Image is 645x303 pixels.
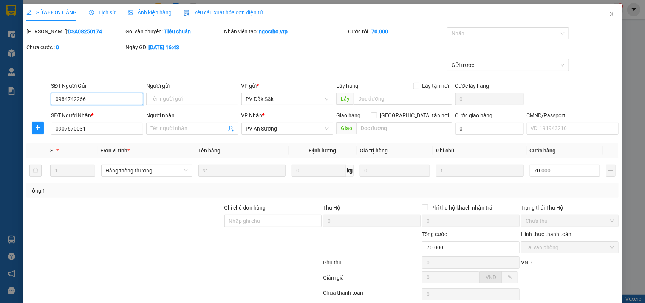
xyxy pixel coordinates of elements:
[29,186,249,195] div: Tổng: 1
[336,112,360,118] span: Giao hàng
[26,9,77,16] span: SỬA ĐƠN HÀNG
[241,82,334,90] div: VP gửi
[26,10,32,15] span: edit
[50,148,56,154] span: SL
[309,148,336,154] span: Định lượng
[419,82,452,90] span: Lấy tận nơi
[428,204,495,212] span: Phí thu hộ khách nhận trả
[346,165,354,177] span: kg
[521,231,571,237] label: Hình thức thanh toán
[360,148,388,154] span: Giá trị hàng
[527,111,619,120] div: CMND/Passport
[26,43,124,51] div: Chưa cước :
[336,83,358,89] span: Lấy hàng
[356,122,452,134] input: Dọc đường
[452,59,565,71] span: Gửi trước
[354,93,452,105] input: Dọc đường
[521,204,619,212] div: Trạng thái Thu Hộ
[455,93,524,105] input: Cước lấy hàng
[26,27,124,36] div: [PERSON_NAME]:
[526,242,614,253] span: Tại văn phòng
[56,44,59,50] b: 0
[336,93,354,105] span: Lấy
[609,11,615,17] span: close
[377,111,452,120] span: [GEOGRAPHIC_DATA] tận nơi
[259,28,288,34] b: ngoctho.vtp
[455,112,493,118] label: Cước giao hàng
[323,273,422,287] div: Giảm giá
[336,122,356,134] span: Giao
[455,123,524,135] input: Cước giao hàng
[198,148,221,154] span: Tên hàng
[128,9,172,16] span: Ảnh kiện hàng
[433,143,526,158] th: Ghi chú
[371,28,388,34] b: 70.000
[323,289,422,302] div: Chưa thanh toán
[106,165,188,176] span: Hàng thông thường
[146,82,238,90] div: Người gửi
[246,123,329,134] span: PV An Sương
[148,44,179,50] b: [DATE] 16:43
[526,215,614,227] span: Chưa thu
[601,4,622,25] button: Close
[323,205,340,211] span: Thu Hộ
[241,112,263,118] span: VP Nhận
[32,122,44,134] button: plus
[68,28,102,34] b: DSA08250174
[360,165,430,177] input: 0
[101,148,130,154] span: Đơn vị tính
[228,126,234,132] span: user-add
[32,125,43,131] span: plus
[125,43,223,51] div: Ngày GD:
[508,274,512,280] span: %
[436,165,523,177] input: Ghi Chú
[323,258,422,272] div: Phụ thu
[128,10,133,15] span: picture
[455,83,489,89] label: Cước lấy hàng
[184,10,190,16] img: icon
[246,93,329,105] span: PV Đắk Sắk
[606,165,616,177] button: plus
[146,111,238,120] div: Người nhận
[422,231,447,237] span: Tổng cước
[224,205,266,211] label: Ghi chú đơn hàng
[51,111,143,120] div: SĐT Người Nhận
[125,27,223,36] div: Gói vận chuyển:
[198,165,286,177] input: VD: Bàn, Ghế
[89,10,94,15] span: clock-circle
[164,28,191,34] b: Tiêu chuẩn
[224,215,322,227] input: Ghi chú đơn hàng
[224,27,346,36] div: Nhân viên tạo:
[184,9,263,16] span: Yêu cầu xuất hóa đơn điện tử
[521,259,532,266] span: VND
[530,148,556,154] span: Cước hàng
[29,165,42,177] button: delete
[89,9,116,16] span: Lịch sử
[348,27,445,36] div: Cước rồi :
[51,82,143,90] div: SĐT Người Gửi
[486,274,496,280] span: VND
